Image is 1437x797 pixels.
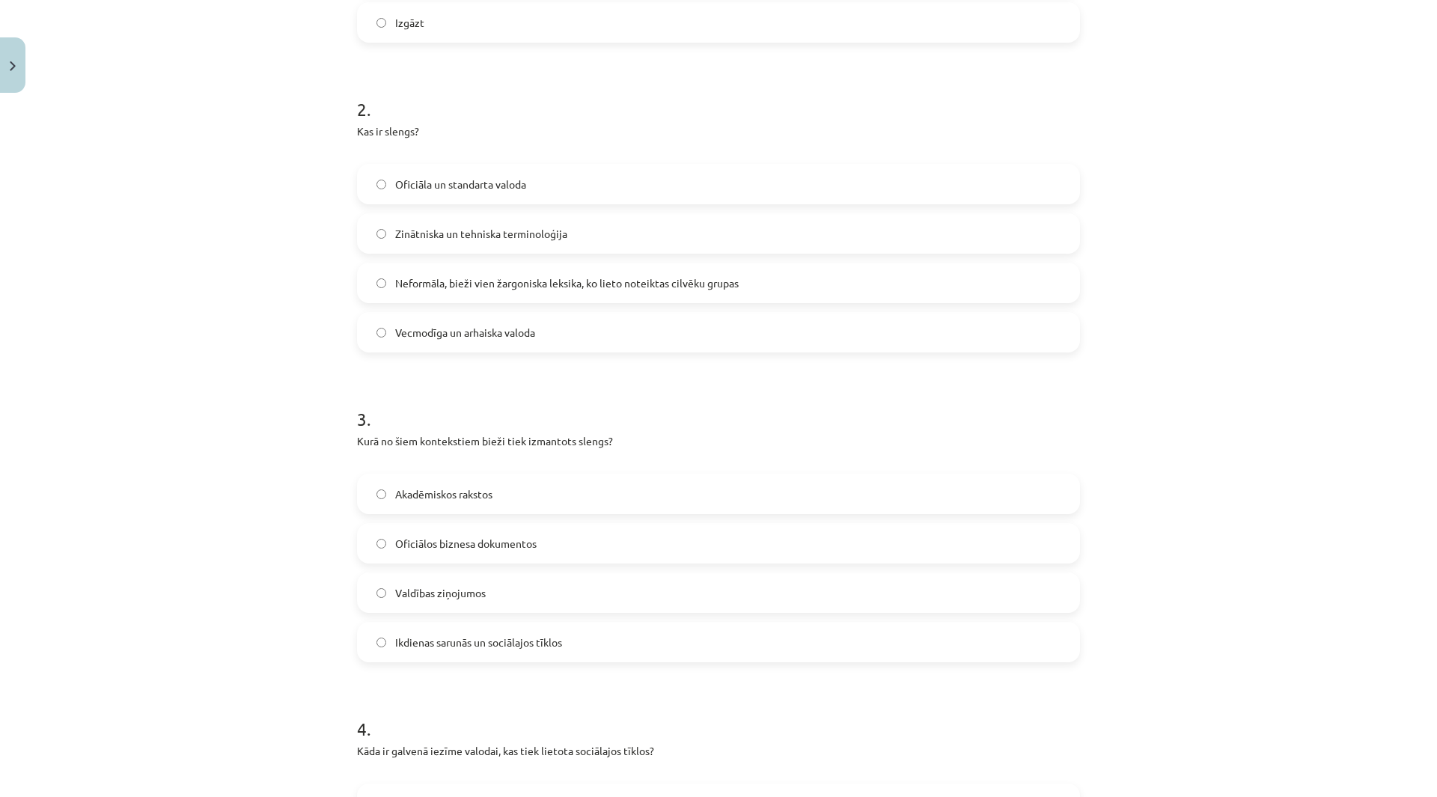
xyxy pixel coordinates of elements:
h1: 3 . [357,382,1080,429]
p: Kas ir slengs? [357,123,1080,155]
span: Oficiālos biznesa dokumentos [395,536,537,552]
span: Izgāzt [395,15,424,31]
p: Kurā no šiem kontekstiem bieži tiek izmantots slengs? [357,433,1080,465]
h1: 2 . [357,73,1080,119]
span: Akadēmiskos rakstos [395,486,492,502]
img: icon-close-lesson-0947bae3869378f0d4975bcd49f059093ad1ed9edebbc8119c70593378902aed.svg [10,61,16,71]
input: Akadēmiskos rakstos [376,489,386,499]
p: Kāda ir galvenā iezīme valodai, kas tiek lietota sociālajos tīklos? [357,743,1080,775]
input: Oficiāla un standarta valoda [376,180,386,189]
input: Neformāla, bieži vien žargoniska leksika, ko lieto noteiktas cilvēku grupas [376,278,386,288]
input: Ikdienas sarunās un sociālajos tīklos [376,638,386,647]
span: Ikdienas sarunās un sociālajos tīklos [395,635,562,650]
input: Oficiālos biznesa dokumentos [376,539,386,549]
input: Izgāzt [376,18,386,28]
input: Zinātniska un tehniska terminoloģija [376,229,386,239]
span: Vecmodīga un arhaiska valoda [395,325,535,341]
span: Neformāla, bieži vien žargoniska leksika, ko lieto noteiktas cilvēku grupas [395,275,739,291]
span: Zinātniska un tehniska terminoloģija [395,226,567,242]
input: Valdības ziņojumos [376,588,386,598]
input: Vecmodīga un arhaiska valoda [376,328,386,338]
span: Valdības ziņojumos [395,585,486,601]
span: Oficiāla un standarta valoda [395,177,526,192]
h1: 4 . [357,692,1080,739]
